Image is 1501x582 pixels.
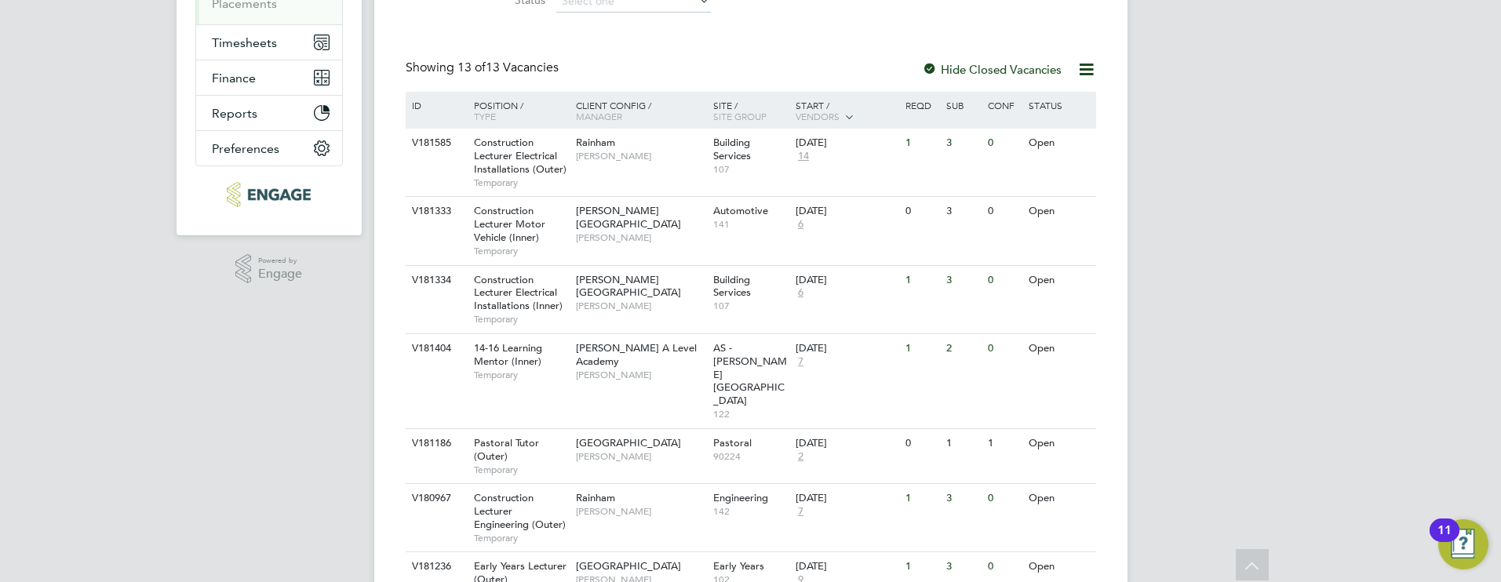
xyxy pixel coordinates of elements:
span: Site Group [713,110,767,122]
div: Open [1025,129,1093,158]
span: 6 [796,218,806,231]
span: [PERSON_NAME] [576,505,705,518]
div: 1 [984,429,1025,458]
div: V181585 [408,129,463,158]
span: Automotive [713,204,768,217]
div: 1 [902,484,942,513]
span: 90224 [713,450,788,463]
div: V181236 [408,552,463,581]
span: Pastoral [713,436,752,449]
div: Open [1025,429,1093,458]
div: Position / [462,92,572,129]
span: [PERSON_NAME] [576,231,705,244]
span: [PERSON_NAME] [576,150,705,162]
span: 14 [796,150,811,163]
span: [PERSON_NAME] A Level Academy [576,341,697,368]
span: Finance [212,71,256,85]
div: V181186 [408,429,463,458]
div: [DATE] [796,205,898,218]
div: 0 [984,334,1025,363]
span: Early Years [713,559,764,573]
div: 0 [984,129,1025,158]
div: 1 [902,334,942,363]
div: Open [1025,266,1093,295]
span: [PERSON_NAME] [576,369,705,381]
button: Reports [196,96,342,130]
div: 0 [984,484,1025,513]
span: Temporary [474,176,568,189]
a: Powered byEngage [235,254,302,284]
img: huntereducation-logo-retina.png [227,182,311,207]
button: Finance [196,60,342,95]
button: Timesheets [196,25,342,60]
span: [PERSON_NAME] [576,300,705,312]
div: 3 [942,484,983,513]
span: 141 [713,218,788,231]
span: Temporary [474,464,568,476]
div: 3 [942,129,983,158]
div: V180967 [408,484,463,513]
span: Construction Lecturer Engineering (Outer) [474,491,566,531]
div: 3 [942,197,983,226]
span: Timesheets [212,35,277,50]
div: [DATE] [796,274,898,287]
span: [PERSON_NAME][GEOGRAPHIC_DATA] [576,273,681,300]
span: Pastoral Tutor (Outer) [474,436,539,463]
div: V181404 [408,334,463,363]
span: 142 [713,505,788,518]
div: 11 [1437,530,1452,551]
span: 14-16 Learning Mentor (Inner) [474,341,542,368]
div: Sub [942,92,983,118]
div: V181334 [408,266,463,295]
span: AS - [PERSON_NAME][GEOGRAPHIC_DATA] [713,341,787,408]
div: Reqd [902,92,942,118]
div: Site / [709,92,792,129]
span: Building Services [713,136,751,162]
span: Engineering [713,491,768,504]
div: 3 [942,552,983,581]
span: Construction Lecturer Motor Vehicle (Inner) [474,204,545,244]
div: 0 [984,552,1025,581]
div: V181333 [408,197,463,226]
div: Open [1025,197,1093,226]
div: [DATE] [796,492,898,505]
span: Temporary [474,313,568,326]
div: Client Config / [572,92,709,129]
span: Construction Lecturer Electrical Installations (Outer) [474,136,567,176]
span: 2 [796,450,806,464]
div: [DATE] [796,437,898,450]
span: Type [474,110,496,122]
div: [DATE] [796,136,898,150]
div: Open [1025,334,1093,363]
span: Building Services [713,273,751,300]
span: [GEOGRAPHIC_DATA] [576,436,681,449]
div: Start / [792,92,902,131]
div: Showing [406,60,562,76]
span: Temporary [474,245,568,257]
span: Temporary [474,369,568,381]
span: 107 [713,300,788,312]
button: Preferences [196,131,342,166]
div: 1 [942,429,983,458]
span: [GEOGRAPHIC_DATA] [576,559,681,573]
div: 1 [902,266,942,295]
span: Vendors [796,110,840,122]
span: [PERSON_NAME][GEOGRAPHIC_DATA] [576,204,681,231]
div: [DATE] [796,342,898,355]
span: Rainham [576,491,615,504]
div: 0 [984,197,1025,226]
a: Go to home page [195,182,343,207]
div: 0 [984,266,1025,295]
span: 122 [713,408,788,420]
label: Hide Closed Vacancies [922,62,1062,77]
div: ID [408,92,463,118]
div: 1 [902,552,942,581]
span: Manager [576,110,622,122]
span: 6 [796,286,806,300]
span: 13 Vacancies [457,60,559,75]
span: Reports [212,106,257,121]
div: 3 [942,266,983,295]
span: 7 [796,355,806,369]
span: 107 [713,163,788,176]
div: 2 [942,334,983,363]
